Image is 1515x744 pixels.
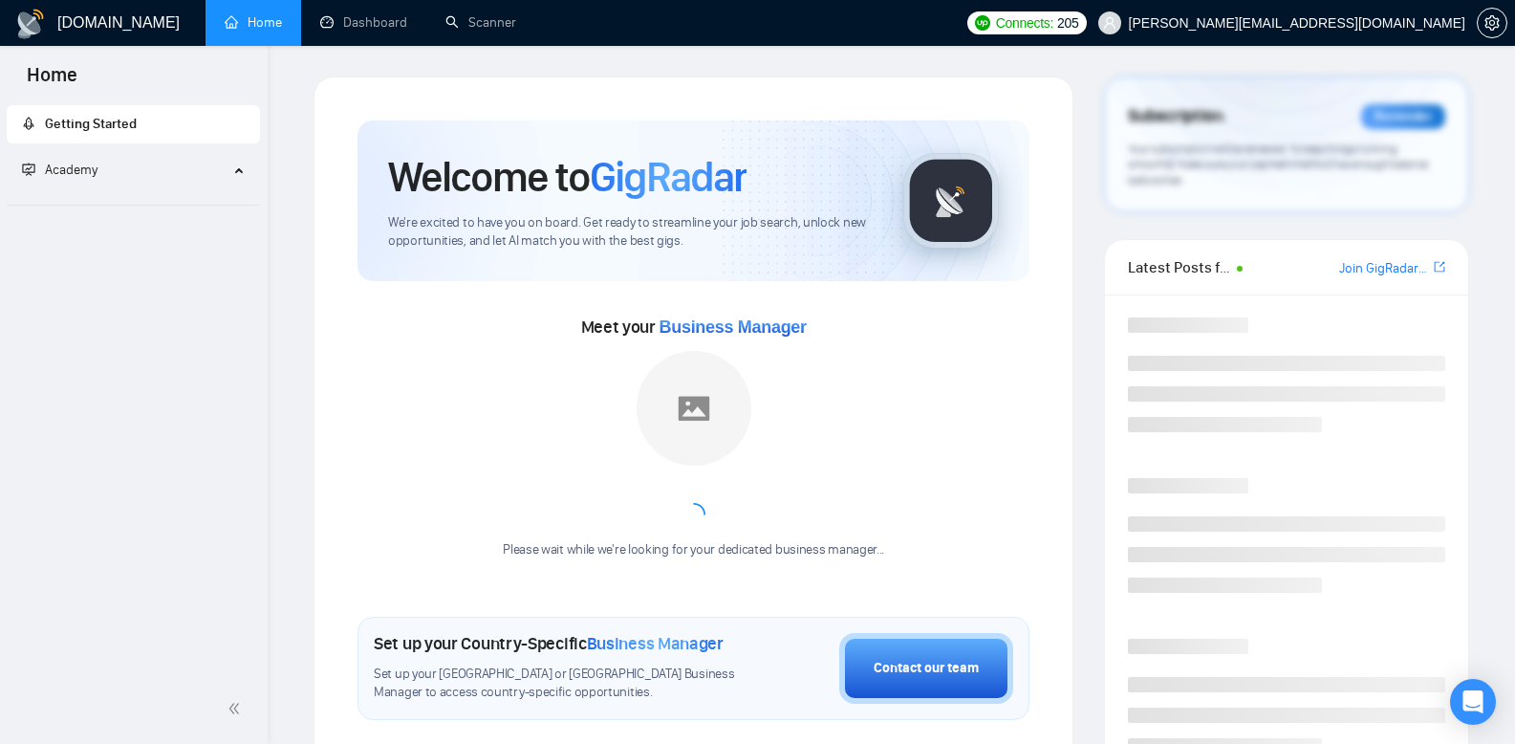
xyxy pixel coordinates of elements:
div: Please wait while we're looking for your dedicated business manager... [491,541,896,559]
span: Meet your [581,317,807,338]
div: Open Intercom Messenger [1450,679,1496,725]
li: Academy Homepage [7,197,260,209]
span: Business Manager [660,317,807,337]
span: Business Manager [587,633,724,654]
span: export [1434,259,1445,274]
span: Academy [45,162,97,178]
span: double-left [227,699,247,718]
div: Contact our team [874,658,979,679]
img: gigradar-logo.png [903,153,999,249]
a: dashboardDashboard [320,14,407,31]
span: Academy [22,162,97,178]
span: fund-projection-screen [22,163,35,176]
h1: Welcome to [388,151,747,203]
span: user [1103,16,1116,30]
a: export [1434,258,1445,276]
a: searchScanner [445,14,516,31]
span: loading [680,500,708,529]
button: setting [1477,8,1507,38]
span: We're excited to have you on board. Get ready to streamline your job search, unlock new opportuni... [388,214,873,251]
button: Contact our team [839,633,1013,704]
a: Join GigRadar Slack Community [1339,258,1430,279]
span: setting [1478,15,1506,31]
li: Getting Started [7,105,260,143]
img: placeholder.png [637,351,751,466]
span: rocket [22,117,35,130]
span: Subscription [1128,100,1223,133]
img: logo [15,9,46,39]
span: Getting Started [45,116,137,132]
span: Home [11,61,93,101]
span: Connects: [996,12,1053,33]
span: Latest Posts from the GigRadar Community [1128,255,1231,279]
span: Set up your [GEOGRAPHIC_DATA] or [GEOGRAPHIC_DATA] Business Manager to access country-specific op... [374,666,744,702]
img: upwork-logo.png [975,15,990,31]
a: setting [1477,15,1507,31]
span: GigRadar [590,151,747,203]
div: Reminder [1361,104,1445,129]
a: homeHome [225,14,282,31]
h1: Set up your Country-Specific [374,633,724,654]
span: Your subscription will be renewed. To keep things running smoothly, make sure your payment method... [1128,142,1428,187]
span: 205 [1057,12,1078,33]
